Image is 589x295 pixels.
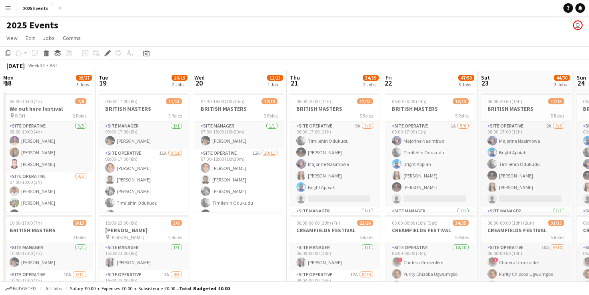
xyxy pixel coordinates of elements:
[99,243,188,270] app-card-role: Site Manager1/115:00-23:00 (8h)[PERSON_NAME]
[455,234,469,240] span: 5 Roles
[289,78,300,88] span: 21
[385,122,475,207] app-card-role: Site Operative1A5/606:00-17:00 (11h)Majorine NasimbwaTimilehin OdukuduBright Appiah[PERSON_NAME][...
[15,113,25,119] span: WOH
[3,94,93,212] app-job-card: 06:00-10:00 (4h)7/8We out here festival WOH2 RolesSite Operative3/306:00-10:00 (4h)[PERSON_NAME][...
[384,78,392,88] span: 22
[105,220,138,226] span: 15:00-23:00 (8h)
[4,284,37,293] button: Budgeted
[6,62,25,70] div: [DATE]
[262,98,278,104] span: 12/13
[98,78,108,88] span: 19
[172,75,188,81] span: 16/19
[290,105,379,112] h3: BRITISH MASTERS
[554,75,570,81] span: 44/50
[548,220,564,226] span: 31/35
[63,34,81,42] span: Comms
[99,94,188,212] app-job-card: 09:00-17:00 (8h)11/13BRITISH MASTERS3 RolesSite Manager1/109:00-17:00 (8h)[PERSON_NAME]Site Opera...
[3,33,21,43] a: View
[99,74,108,81] span: Tue
[3,122,93,172] app-card-role: Site Operative3/306:00-10:00 (4h)[PERSON_NAME][PERSON_NAME][PERSON_NAME]
[385,94,475,212] app-job-card: 06:00-20:00 (14h)12/13BRITISH MASTERS5 RolesSite Operative1A5/606:00-17:00 (11h)Majorine Nasimbwa...
[398,257,403,262] span: !
[73,234,86,240] span: 3 Roles
[6,34,18,42] span: View
[105,98,138,104] span: 09:00-17:00 (8h)
[99,227,188,234] h3: [PERSON_NAME]
[3,105,93,112] h3: We out here festival
[3,172,93,245] app-card-role: Site Operative4/507:00-10:00 (3h)[PERSON_NAME][PERSON_NAME][PERSON_NAME]
[363,75,379,81] span: 34/39
[290,227,379,234] h3: CREAMFIELDS FESTIVAL
[70,285,230,291] div: Salary £0.00 + Expenses £0.00 + Subsistence £0.00 =
[290,243,379,270] app-card-role: Site Manager1/106:00-00:00 (18h)[PERSON_NAME]
[3,227,93,234] h3: BRITISH MASTERS
[264,113,278,119] span: 3 Roles
[392,220,437,226] span: 06:00-00:00 (18h) (Sat)
[201,98,245,104] span: 07:30-18:00 (10h30m)
[3,74,14,81] span: Mon
[194,105,284,112] h3: BRITISH MASTERS
[573,20,583,30] app-user-avatar: Olivia Gill
[99,105,188,112] h3: BRITISH MASTERS
[481,105,571,112] h3: BRITISH MASTERS
[3,243,93,270] app-card-role: Site Manager1/110:00-17:00 (7h)[PERSON_NAME]
[453,98,469,104] span: 12/13
[110,234,144,240] span: [PERSON_NAME]
[385,105,475,112] h3: BRITISH MASTERS
[179,285,230,291] span: Total Budgeted £0.00
[44,285,63,291] span: All jobs
[172,82,187,88] div: 2 Jobs
[6,19,58,31] h1: 2025 Events
[268,82,283,88] div: 1 Job
[99,122,188,149] app-card-role: Site Manager1/109:00-17:00 (8h)[PERSON_NAME]
[458,75,474,81] span: 47/50
[194,149,284,294] app-card-role: Site Operative12A10/1107:30-18:00 (10h30m)[PERSON_NAME][PERSON_NAME][PERSON_NAME]Timilehin Odukud...
[577,74,586,81] span: Sun
[487,220,534,226] span: 06:00-00:00 (18h) (Sun)
[76,75,92,81] span: 20/27
[357,220,373,226] span: 22/26
[43,34,55,42] span: Jobs
[290,74,300,81] span: Thu
[453,220,469,226] span: 34/35
[455,113,469,119] span: 5 Roles
[487,98,522,104] span: 06:00-20:00 (14h)
[166,98,182,104] span: 11/13
[481,94,571,212] app-job-card: 06:00-20:00 (14h)12/13BRITISH MASTERS5 RolesSite Operative2A5/606:00-17:00 (11h)Majorine Nasimbwa...
[359,234,373,240] span: 5 Roles
[16,0,55,16] button: 2025 Events
[575,78,586,88] span: 24
[480,78,490,88] span: 23
[193,78,205,88] span: 20
[168,113,182,119] span: 3 Roles
[99,149,188,294] app-card-role: Site Operative11A9/1109:00-17:00 (8h)[PERSON_NAME][PERSON_NAME][PERSON_NAME]Timilehin Odukudu[PER...
[481,227,571,234] h3: CREAMFIELDS FESTIVAL
[551,234,564,240] span: 5 Roles
[290,94,379,212] app-job-card: 06:00-20:00 (14h)12/13BRITISH MASTERS5 RolesSite Operative9A5/606:00-17:00 (11h)Timilehin Odukudu...
[26,34,35,42] span: Edit
[296,220,340,226] span: 06:00-00:00 (18h) (Fri)
[459,82,474,88] div: 3 Jobs
[290,207,379,234] app-card-role: Site Manager1/1
[194,74,205,81] span: Wed
[10,220,42,226] span: 10:00-17:00 (7h)
[171,220,182,226] span: 5/6
[2,78,14,88] span: 18
[50,62,58,68] div: BST
[385,227,475,234] h3: CREAMFIELDS FESTIVAL
[363,82,378,88] div: 2 Jobs
[296,98,331,104] span: 06:00-20:00 (14h)
[194,94,284,212] app-job-card: 07:30-18:00 (10h30m)12/13BRITISH MASTERS3 RolesSite Manager1/107:30-18:00 (10h30m)[PERSON_NAME]Si...
[359,113,373,119] span: 5 Roles
[481,122,571,207] app-card-role: Site Operative2A5/606:00-17:00 (11h)Majorine NasimbwaBright AppiahTimilehin Odukudu[PERSON_NAME][...
[481,207,571,234] app-card-role: Site Manager1/1
[76,82,92,88] div: 3 Jobs
[22,33,38,43] a: Edit
[60,33,84,43] a: Comms
[385,207,475,234] app-card-role: Site Manager1/1
[75,98,86,104] span: 7/8
[73,220,86,226] span: 9/13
